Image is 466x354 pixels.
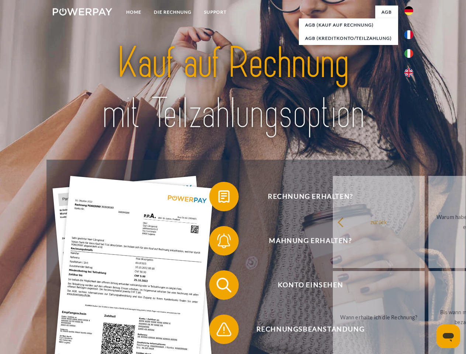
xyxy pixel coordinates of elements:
[198,6,233,19] a: SUPPORT
[209,315,401,344] button: Rechnungsbeanstandung
[220,315,401,344] span: Rechnungsbeanstandung
[215,232,233,250] img: qb_bell.svg
[375,6,398,19] a: agb
[53,8,112,15] img: logo-powerpay-white.svg
[220,182,401,211] span: Rechnung erhalten?
[337,217,420,227] div: zurück
[404,49,413,58] img: it
[209,182,401,211] button: Rechnung erhalten?
[299,18,398,32] a: AGB (Kauf auf Rechnung)
[404,6,413,15] img: de
[209,226,401,256] button: Mahnung erhalten?
[148,6,198,19] a: DIE RECHNUNG
[215,276,233,294] img: qb_search.svg
[299,32,398,45] a: AGB (Kreditkonto/Teilzahlung)
[215,187,233,206] img: qb_bill.svg
[436,324,460,348] iframe: Schaltfläche zum Öffnen des Messaging-Fensters
[404,30,413,39] img: fr
[337,312,420,322] div: Wann erhalte ich die Rechnung?
[215,320,233,339] img: qb_warning.svg
[120,6,148,19] a: Home
[220,226,401,256] span: Mahnung erhalten?
[220,270,401,300] span: Konto einsehen
[209,270,401,300] button: Konto einsehen
[70,35,396,141] img: title-powerpay_de.svg
[404,68,413,77] img: en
